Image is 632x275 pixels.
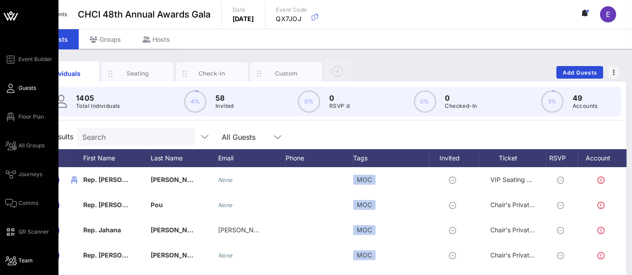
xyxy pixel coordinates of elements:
p: 1405 [76,93,120,103]
p: Date [233,5,254,14]
span: Chair's Private Reception [490,201,565,208]
p: QX7JOJ [276,14,307,23]
span: Guests [18,84,36,92]
div: MOC [353,200,376,210]
span: Team [18,257,33,265]
p: 0 [329,93,350,103]
span: Add Guests [562,69,598,76]
div: First Name [83,149,151,167]
span: Pou [151,201,163,208]
span: Comms [18,199,38,207]
span: Chair's Private Reception [490,251,565,259]
div: Invited [430,149,479,167]
i: None [218,252,233,259]
span: Journeys [18,170,42,178]
a: Guests [5,83,36,93]
p: 49 [573,93,598,103]
button: Add Guests [556,66,603,79]
a: Comms [5,198,38,208]
p: Event Code [276,5,307,14]
div: Hosts [132,29,181,49]
a: Event Builder [5,54,52,65]
a: Floor Plan [5,111,44,122]
span: [PERSON_NAME] [151,226,204,234]
p: RSVP`d [329,102,350,111]
div: MOC [353,250,376,260]
span: Rep. [PERSON_NAME] [83,201,152,208]
div: Groups [79,29,132,49]
span: Rep. Jahana [83,226,121,234]
div: Ticket [479,149,547,167]
a: Journeys [5,169,42,180]
p: Checked-In [445,102,477,111]
span: [PERSON_NAME] [151,176,204,183]
p: Invited [215,102,234,111]
div: All Guests [222,133,255,141]
p: Accounts [573,102,598,111]
div: Check-In [192,69,232,78]
span: [PERSON_NAME][EMAIL_ADDRESS][DOMAIN_NAME] [218,226,378,234]
p: 0 [445,93,477,103]
p: Total Individuals [76,102,120,111]
div: RSVP [547,149,578,167]
a: All Groups [5,140,45,151]
div: Email [218,149,286,167]
div: E [600,6,616,22]
div: MOC [353,225,376,235]
span: VIP Seating & Chair's Private Reception [490,176,607,183]
span: Chair's Private Reception [490,226,565,234]
p: [DATE] [233,14,254,23]
div: MOC [353,175,376,185]
i: None [218,202,233,208]
span: [PERSON_NAME] [151,251,204,259]
i: None [218,177,233,183]
div: Custom [266,69,306,78]
span: Rep. [PERSON_NAME] [83,176,152,183]
div: Individuals [44,69,84,78]
p: 58 [215,93,234,103]
span: Rep. [PERSON_NAME] [83,251,152,259]
span: Event Builder [18,55,52,63]
a: Team [5,255,33,266]
div: Account [578,149,628,167]
span: E [606,10,610,19]
div: Last Name [151,149,218,167]
div: Seating [118,69,158,78]
div: All Guests [216,128,288,146]
span: CHCI 48th Annual Awards Gala [78,8,211,21]
div: Phone [286,149,353,167]
a: QR Scanner [5,226,49,237]
span: QR Scanner [18,228,49,236]
span: All Groups [18,142,45,150]
span: Floor Plan [18,113,44,121]
div: Tags [353,149,430,167]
